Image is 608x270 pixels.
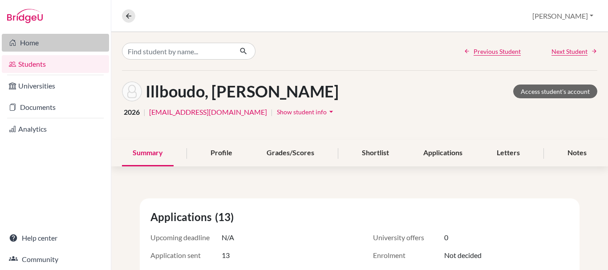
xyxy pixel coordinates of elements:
a: Home [2,34,109,52]
a: Analytics [2,120,109,138]
div: Summary [122,140,174,166]
span: 2026 [124,107,140,117]
span: Applications [150,209,215,225]
a: Help center [2,229,109,247]
img: Bridge-U [7,9,43,23]
a: Students [2,55,109,73]
span: Upcoming deadline [150,232,222,243]
a: Documents [2,98,109,116]
div: Applications [413,140,473,166]
div: Profile [200,140,243,166]
a: Universities [2,77,109,95]
span: 0 [444,232,448,243]
div: Shortlist [351,140,400,166]
span: Not decided [444,250,482,261]
span: Next Student [551,47,588,56]
span: 13 [222,250,230,261]
span: | [143,107,146,117]
span: Application sent [150,250,222,261]
span: Show student info [277,108,327,116]
img: Imelda Illboudo's avatar [122,81,142,101]
input: Find student by name... [122,43,232,60]
span: University offers [373,232,444,243]
a: Next Student [551,47,597,56]
i: arrow_drop_down [327,107,336,116]
a: Community [2,250,109,268]
span: N/A [222,232,234,243]
a: Previous Student [464,47,521,56]
span: Previous Student [474,47,521,56]
span: (13) [215,209,237,225]
a: Access student's account [513,85,597,98]
div: Letters [486,140,531,166]
h1: Illboudo, [PERSON_NAME] [146,82,339,101]
div: Grades/Scores [256,140,325,166]
button: Show student infoarrow_drop_down [276,105,336,119]
a: [EMAIL_ADDRESS][DOMAIN_NAME] [149,107,267,117]
span: | [271,107,273,117]
span: Enrolment [373,250,444,261]
button: [PERSON_NAME] [528,8,597,24]
div: Notes [557,140,597,166]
